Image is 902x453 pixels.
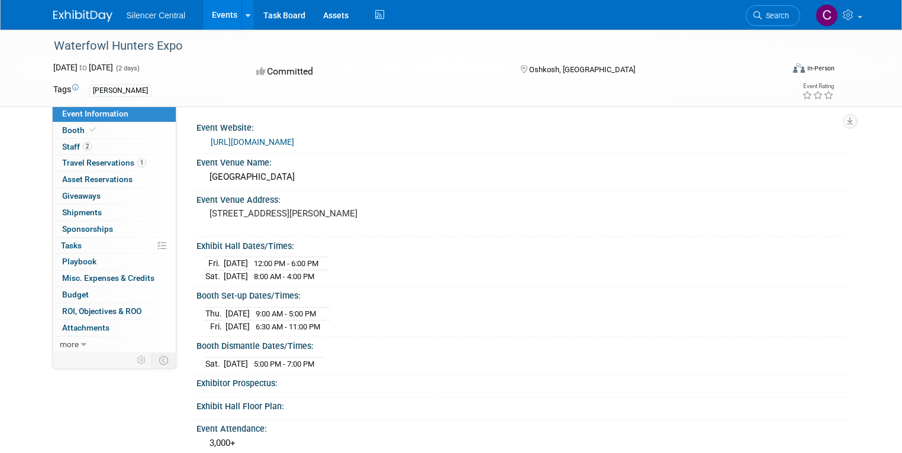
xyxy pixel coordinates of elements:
div: Committed [253,62,501,82]
span: ROI, Objectives & ROO [62,306,141,316]
span: Budget [62,290,89,299]
a: Search [746,5,800,26]
td: [DATE] [224,270,248,282]
div: Booth Set-up Dates/Times: [196,287,849,302]
td: Fri. [205,257,224,270]
a: ROI, Objectives & ROO [53,303,176,319]
a: Shipments [53,205,176,221]
div: Waterfowl Hunters Expo [50,35,768,57]
span: 1 [137,158,146,167]
img: Carin Froehlich [816,4,838,27]
span: 8:00 AM - 4:00 PM [254,272,314,281]
a: Travel Reservations1 [53,155,176,171]
a: Sponsorships [53,221,176,237]
a: Tasks [53,238,176,254]
span: [DATE] [DATE] [53,63,113,72]
td: Personalize Event Tab Strip [131,352,152,368]
div: [PERSON_NAME] [89,85,152,97]
pre: [STREET_ADDRESS][PERSON_NAME] [210,208,456,219]
img: ExhibitDay [53,10,112,22]
div: 3,000+ [205,434,840,452]
div: Event Venue Name: [196,154,849,169]
span: 12:00 PM - 6:00 PM [254,259,318,268]
span: Misc. Expenses & Credits [62,273,154,283]
span: Silencer Central [127,11,186,20]
div: [GEOGRAPHIC_DATA] [205,168,840,186]
td: Sat. [205,270,224,282]
td: Thu. [205,307,225,320]
a: Attachments [53,320,176,336]
td: [DATE] [225,307,250,320]
a: Playbook [53,254,176,270]
a: [URL][DOMAIN_NAME] [211,137,294,147]
span: Travel Reservations [62,158,146,167]
span: Asset Reservations [62,174,133,184]
span: more [60,339,79,349]
span: Staff [62,142,92,151]
span: Oshkosh, [GEOGRAPHIC_DATA] [529,65,635,74]
div: Event Website: [196,119,849,134]
span: 5:00 PM - 7:00 PM [254,360,314,368]
a: Asset Reservations [53,172,176,187]
div: Event Venue Address: [196,191,849,206]
i: Booth reservation complete [90,127,96,133]
div: Exhibitor Prospectus: [196,374,849,389]
span: Tasks [61,241,82,250]
span: Attachments [62,323,109,332]
span: 6:30 AM - 11:00 PM [256,322,320,331]
span: 2 [83,142,92,151]
div: Booth Dismantle Dates/Times: [196,337,849,352]
div: In-Person [807,64,835,73]
td: Fri. [205,320,225,332]
td: Tags [53,83,79,97]
span: Event Information [62,109,128,118]
a: Misc. Expenses & Credits [53,270,176,286]
a: more [53,336,176,352]
div: Exhibit Hall Dates/Times: [196,237,849,252]
span: (2 days) [115,64,140,72]
div: Event Format [719,62,835,79]
td: [DATE] [225,320,250,332]
span: Booth [62,125,98,135]
span: Shipments [62,208,102,217]
span: Search [762,11,789,20]
td: Sat. [205,357,224,370]
a: Booth [53,122,176,138]
img: Format-Inperson.png [793,63,805,73]
span: Playbook [62,257,96,266]
span: Giveaways [62,191,101,200]
span: to [78,63,89,72]
span: 9:00 AM - 5:00 PM [256,309,316,318]
span: Sponsorships [62,224,113,234]
a: Giveaways [53,188,176,204]
td: [DATE] [224,357,248,370]
a: Event Information [53,106,176,122]
div: Event Attendance: [196,420,849,435]
a: Budget [53,287,176,303]
td: [DATE] [224,257,248,270]
a: Staff2 [53,139,176,155]
div: Exhibit Hall Floor Plan: [196,397,849,412]
td: Toggle Event Tabs [152,352,176,368]
div: Event Rating [802,83,834,89]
